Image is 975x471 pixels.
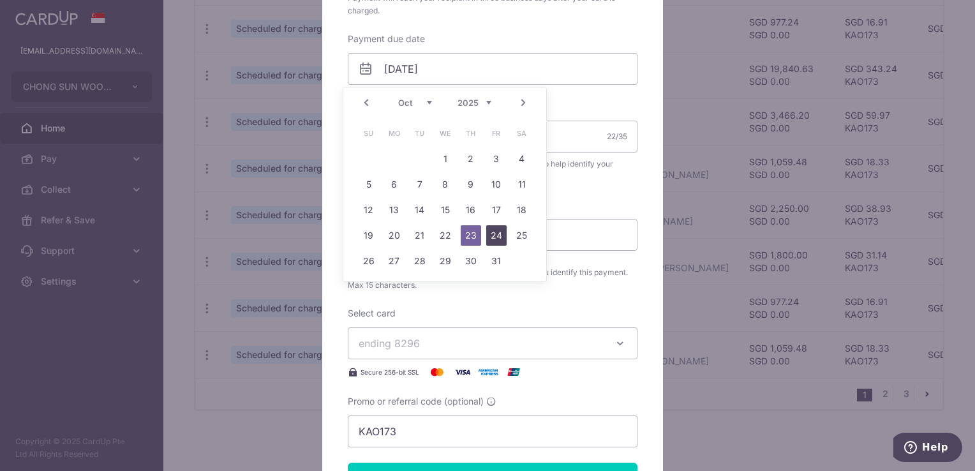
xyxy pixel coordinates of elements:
[607,130,627,143] div: 22/35
[359,95,374,110] a: Prev
[461,149,481,169] a: 2
[410,251,430,271] a: 28
[486,251,507,271] a: 31
[435,225,456,246] a: 22
[384,200,405,220] a: 13
[486,200,507,220] a: 17
[384,174,405,195] a: 6
[424,364,450,380] img: Mastercard
[348,53,637,85] input: DD / MM / YYYY
[501,364,526,380] img: UnionPay
[359,174,379,195] a: 5
[359,251,379,271] a: 26
[348,395,484,408] span: Promo or referral code (optional)
[461,174,481,195] a: 9
[361,367,419,377] span: Secure 256-bit SSL
[410,174,430,195] a: 7
[450,364,475,380] img: Visa
[384,123,405,144] span: Monday
[435,149,456,169] a: 1
[348,327,637,359] button: ending 8296
[461,251,481,271] a: 30
[359,123,379,144] span: Sunday
[359,200,379,220] a: 12
[384,225,405,246] a: 20
[348,33,425,45] label: Payment due date
[893,433,962,465] iframe: Opens a widget where you can find more information
[348,307,396,320] label: Select card
[435,200,456,220] a: 15
[486,123,507,144] span: Friday
[359,337,420,350] span: ending 8296
[512,225,532,246] a: 25
[461,200,481,220] a: 16
[486,225,507,246] a: 24
[384,251,405,271] a: 27
[410,225,430,246] a: 21
[435,174,456,195] a: 8
[486,149,507,169] a: 3
[435,251,456,271] a: 29
[512,123,532,144] span: Saturday
[512,200,532,220] a: 18
[475,364,501,380] img: American Express
[516,95,531,110] a: Next
[486,174,507,195] a: 10
[461,123,481,144] span: Thursday
[512,149,532,169] a: 4
[512,174,532,195] a: 11
[410,123,430,144] span: Tuesday
[410,200,430,220] a: 14
[461,225,481,246] a: 23
[359,225,379,246] a: 19
[435,123,456,144] span: Wednesday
